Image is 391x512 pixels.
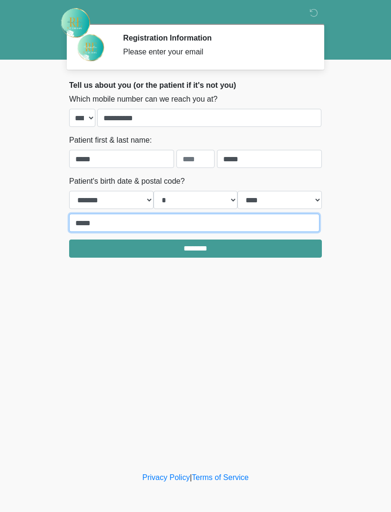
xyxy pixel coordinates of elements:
[69,81,322,90] h2: Tell us about you (or the patient if it's not you)
[143,473,190,481] a: Privacy Policy
[60,7,91,39] img: Rehydrate Aesthetics & Wellness Logo
[69,135,152,146] label: Patient first & last name:
[192,473,248,481] a: Terms of Service
[69,176,185,187] label: Patient's birth date & postal code?
[76,33,105,62] img: Agent Avatar
[69,94,217,105] label: Which mobile number can we reach you at?
[190,473,192,481] a: |
[123,46,308,58] div: Please enter your email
